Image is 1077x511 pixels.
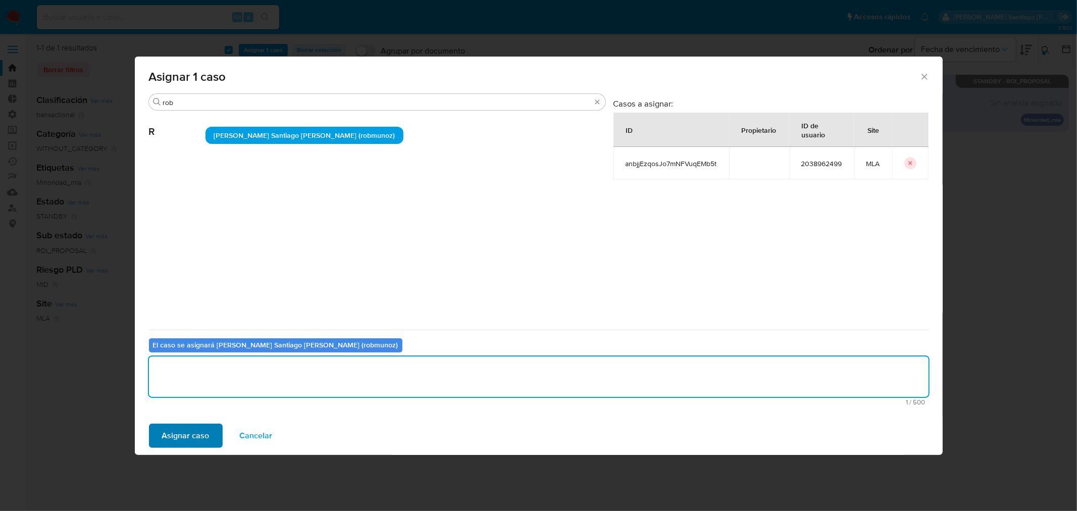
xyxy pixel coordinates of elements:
span: Asignar 1 caso [149,71,920,83]
div: Site [856,118,892,142]
div: Propietario [730,118,789,142]
div: assign-modal [135,57,943,455]
b: El caso se asignará [PERSON_NAME] Santiago [PERSON_NAME] (robmunoz) [153,340,398,350]
span: 2038962499 [801,159,842,168]
span: [PERSON_NAME] Santiago [PERSON_NAME] (robmunoz) [214,130,395,140]
button: icon-button [904,157,916,169]
span: anbjjEzqosJo7mNFVuqEMb5t [626,159,717,168]
span: Cancelar [240,425,273,447]
div: ID [614,118,645,142]
button: Borrar [593,98,601,106]
span: R [149,111,206,138]
button: Buscar [153,98,161,106]
div: [PERSON_NAME] Santiago [PERSON_NAME] (robmunoz) [206,127,403,144]
span: MLA [866,159,880,168]
button: Asignar caso [149,424,223,448]
input: Buscar analista [163,98,591,107]
button: Cerrar ventana [919,72,929,81]
div: ID de usuario [790,113,854,146]
span: Máximo 500 caracteres [152,399,926,405]
span: Asignar caso [162,425,210,447]
h3: Casos a asignar: [613,98,929,109]
button: Cancelar [227,424,286,448]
